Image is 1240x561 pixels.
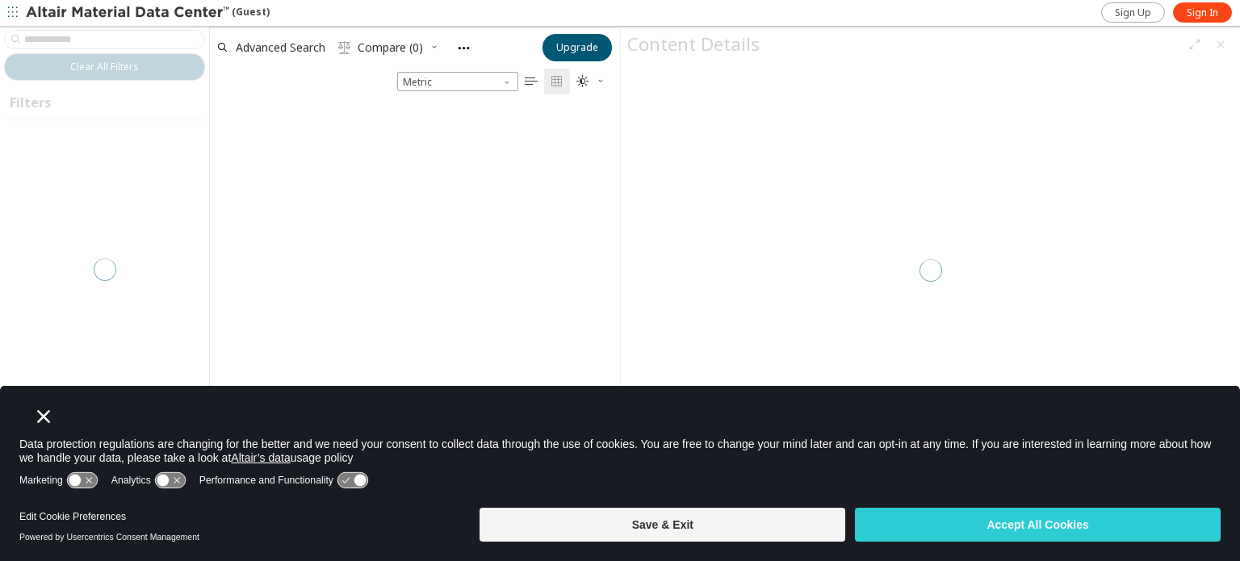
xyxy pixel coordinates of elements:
div: (Guest) [26,5,270,21]
i:  [551,75,563,88]
span: Advanced Search [236,42,325,53]
i:  [338,41,351,54]
button: Tile View [544,69,570,94]
span: Compare (0) [358,42,423,53]
img: Altair Material Data Center [26,5,232,21]
a: Sign Up [1101,2,1165,23]
button: Theme [570,69,612,94]
button: Upgrade [542,34,612,61]
span: Metric [397,72,518,91]
span: Sign In [1187,6,1218,19]
button: Table View [518,69,544,94]
span: Upgrade [556,41,598,54]
div: Unit System [397,72,518,91]
i:  [576,75,589,88]
span: Sign Up [1115,6,1151,19]
i:  [525,75,538,88]
a: Sign In [1173,2,1232,23]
